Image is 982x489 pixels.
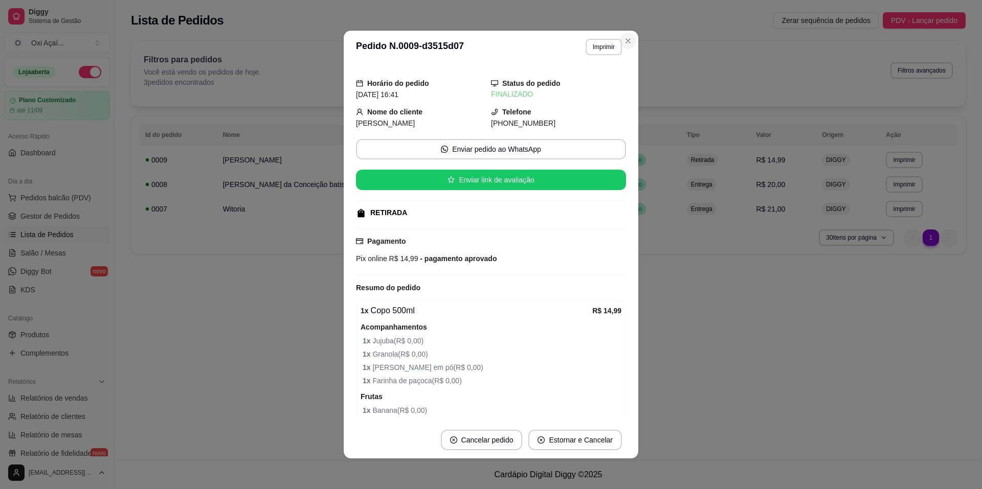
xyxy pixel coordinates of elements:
[356,39,464,55] h3: Pedido N. 0009-d3515d07
[528,430,622,450] button: close-circleEstornar e Cancelar
[356,108,363,115] span: user
[367,237,406,245] strong: Pagamento
[491,108,498,115] span: phone
[363,363,372,371] strong: 1 x
[356,119,415,127] span: [PERSON_NAME]
[367,79,429,87] strong: Horário do pedido
[356,284,420,292] strong: Resumo do pedido
[441,430,523,450] button: close-circleCancelar pedido
[367,108,422,116] strong: Nome do cliente
[363,362,621,373] span: [PERSON_NAME] em pó ( R$ 0,00 )
[592,307,621,315] strong: R$ 14,99
[491,80,498,87] span: desktop
[441,146,448,153] span: whats-app
[363,350,372,358] strong: 1 x
[356,80,363,87] span: calendar
[586,39,622,55] button: Imprimir
[387,254,418,263] span: R$ 14,99
[363,375,621,386] span: Farinha de paçoca ( R$ 0,00 )
[491,89,626,100] div: FINALIZADO
[361,307,369,315] strong: 1 x
[502,79,561,87] strong: Status do pedido
[361,392,383,401] strong: Frutas
[361,305,592,317] div: Copo 500ml
[356,139,626,159] button: whats-appEnviar pedido ao WhatsApp
[363,377,372,385] strong: 1 x
[363,348,621,360] span: Granola ( R$ 0,00 )
[363,335,621,346] span: Jujuba ( R$ 0,00 )
[450,436,457,444] span: close-circle
[363,337,372,345] strong: 1 x
[363,405,621,416] span: Banana ( R$ 0,00 )
[361,323,427,331] strong: Acompanhamentos
[356,254,387,263] span: Pix online
[363,406,372,414] strong: 1 x
[356,170,626,190] button: starEnviar link de avaliação
[620,33,636,49] button: Close
[356,238,363,245] span: credit-card
[448,176,455,183] span: star
[491,119,555,127] span: [PHONE_NUMBER]
[538,436,545,444] span: close-circle
[356,90,398,99] span: [DATE] 16:41
[418,254,497,263] span: - pagamento aprovado
[370,207,407,218] div: RETIRADA
[502,108,531,116] strong: Telefone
